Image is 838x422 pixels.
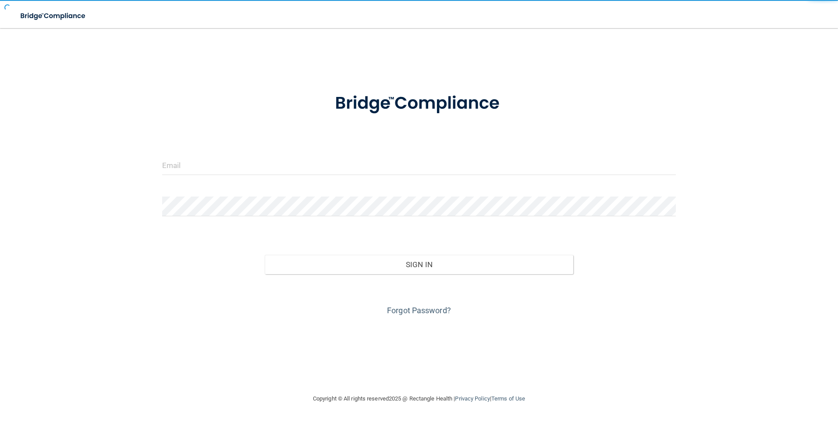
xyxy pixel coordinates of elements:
input: Email [162,155,676,175]
div: Copyright © All rights reserved 2025 @ Rectangle Health | | [259,385,579,413]
a: Terms of Use [491,395,525,402]
img: bridge_compliance_login_screen.278c3ca4.svg [13,7,94,25]
button: Sign In [265,255,573,274]
img: bridge_compliance_login_screen.278c3ca4.svg [317,81,521,126]
a: Forgot Password? [387,306,451,315]
a: Privacy Policy [455,395,490,402]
